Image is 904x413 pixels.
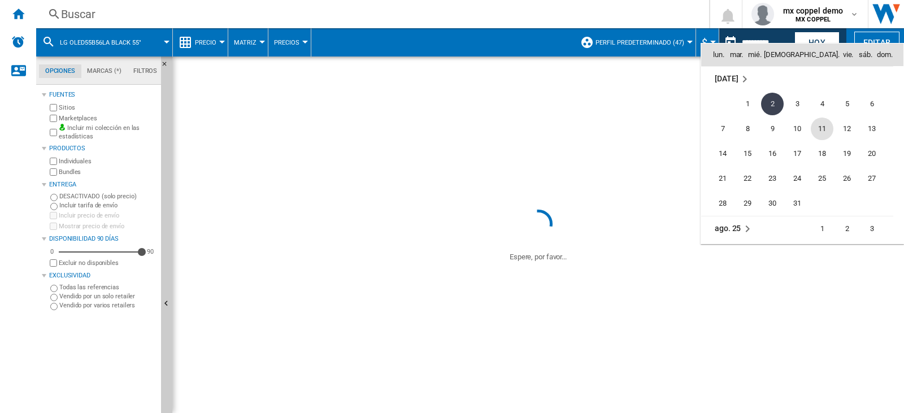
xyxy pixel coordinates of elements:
[836,142,858,165] span: 19
[711,192,734,215] span: 28
[760,166,785,191] td: Wednesday July 23 2025
[701,166,893,191] tr: Week 4
[785,166,810,191] td: Thursday July 24 2025
[859,166,893,191] td: Sunday July 27 2025
[711,118,734,140] span: 7
[736,142,759,165] span: 15
[736,118,759,140] span: 8
[786,167,809,190] span: 24
[836,167,858,190] span: 26
[860,218,883,240] span: 3
[701,141,893,166] tr: Week 3
[859,141,893,166] td: Sunday July 20 2025
[711,142,734,165] span: 14
[760,191,785,216] td: Wednesday July 30 2025
[875,44,903,66] th: dom.
[761,167,784,190] span: 23
[835,92,859,116] td: Saturday July 5 2025
[701,116,735,141] td: Monday July 7 2025
[736,192,759,215] span: 29
[761,118,784,140] span: 9
[764,44,840,66] th: [DEMOGRAPHIC_DATA].
[785,191,810,216] td: Thursday July 31 2025
[835,116,859,141] td: Saturday July 12 2025
[735,166,760,191] td: Tuesday July 22 2025
[761,93,784,115] span: 2
[786,192,809,215] span: 31
[761,142,784,165] span: 16
[760,92,785,116] td: Wednesday July 2 2025
[840,44,857,66] th: vie.
[715,224,741,233] span: ago. 25
[735,191,760,216] td: Tuesday July 29 2025
[711,167,734,190] span: 21
[811,167,833,190] span: 25
[860,118,883,140] span: 13
[786,118,809,140] span: 10
[785,116,810,141] td: Thursday July 10 2025
[701,191,735,216] td: Monday July 28 2025
[701,44,903,243] md-calendar: Calendar
[736,93,759,115] span: 1
[810,92,835,116] td: Friday July 4 2025
[701,67,893,92] tr: Week undefined
[836,118,858,140] span: 12
[760,116,785,141] td: Wednesday July 9 2025
[715,75,738,84] span: [DATE]
[860,93,883,115] span: 6
[810,141,835,166] td: Friday July 18 2025
[701,216,785,242] td: August 2025
[811,93,833,115] span: 4
[859,92,893,116] td: Sunday July 6 2025
[701,216,893,242] tr: Week 1
[727,44,745,66] th: mar.
[836,218,858,240] span: 2
[785,141,810,166] td: Thursday July 17 2025
[859,116,893,141] td: Sunday July 13 2025
[701,141,735,166] td: Monday July 14 2025
[761,192,784,215] span: 30
[735,116,760,141] td: Tuesday July 8 2025
[701,67,893,92] td: July 2025
[811,142,833,165] span: 18
[857,44,875,66] th: sáb.
[859,216,893,242] td: Sunday August 3 2025
[701,44,727,66] th: lun.
[786,142,809,165] span: 17
[701,92,893,116] tr: Week 1
[786,93,809,115] span: 3
[701,166,735,191] td: Monday July 21 2025
[785,92,810,116] td: Thursday July 3 2025
[811,218,833,240] span: 1
[811,118,833,140] span: 11
[835,141,859,166] td: Saturday July 19 2025
[810,216,835,242] td: Friday August 1 2025
[736,167,759,190] span: 22
[810,116,835,141] td: Friday July 11 2025
[860,167,883,190] span: 27
[746,44,764,66] th: mié.
[701,191,893,216] tr: Week 5
[835,166,859,191] td: Saturday July 26 2025
[735,141,760,166] td: Tuesday July 15 2025
[835,216,859,242] td: Saturday August 2 2025
[701,116,893,141] tr: Week 2
[836,93,858,115] span: 5
[735,92,760,116] td: Tuesday July 1 2025
[760,141,785,166] td: Wednesday July 16 2025
[860,142,883,165] span: 20
[810,166,835,191] td: Friday July 25 2025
